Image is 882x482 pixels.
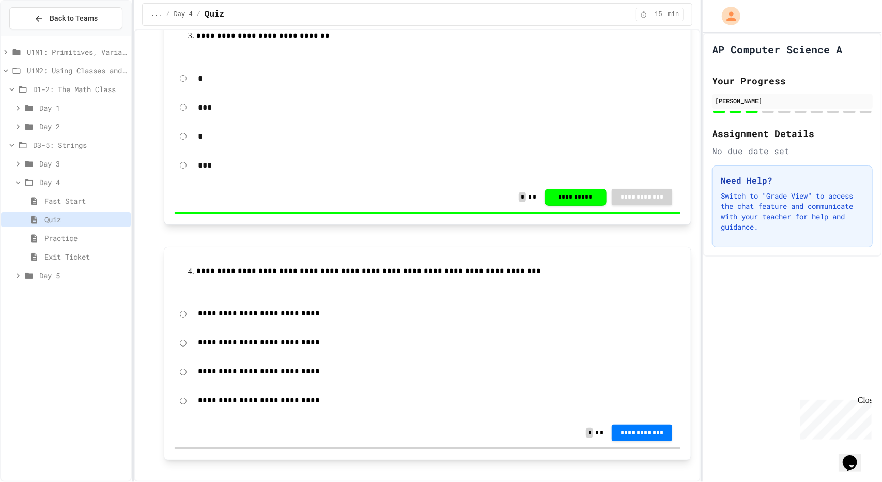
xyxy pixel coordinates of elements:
span: U1M1: Primitives, Variables, Basic I/O [27,47,127,57]
span: Exit Ticket [44,251,127,262]
span: Quiz [44,214,127,225]
span: ... [151,10,162,19]
span: Fast Start [44,195,127,206]
span: Practice [44,233,127,244]
span: Day 3 [39,158,127,169]
span: D1-2: The Math Class [33,84,127,95]
div: No due date set [712,145,873,157]
h1: AP Computer Science A [712,42,842,56]
span: Day 5 [39,270,127,281]
iframe: chat widget [839,441,872,472]
span: U1M2: Using Classes and Objects [27,65,127,76]
span: min [668,10,679,19]
span: / [166,10,169,19]
iframe: chat widget [796,396,872,440]
div: [PERSON_NAME] [715,96,870,106]
div: Chat with us now!Close [4,4,71,66]
span: Day 1 [39,102,127,113]
span: Quiz [205,8,224,21]
span: D3-5: Strings [33,140,127,150]
span: Day 2 [39,121,127,132]
h2: Assignment Details [712,126,873,141]
button: Back to Teams [9,7,122,29]
div: My Account [711,4,743,28]
span: Back to Teams [50,13,98,24]
h2: Your Progress [712,73,873,88]
span: / [197,10,200,19]
span: Day 4 [174,10,193,19]
p: Switch to "Grade View" to access the chat feature and communicate with your teacher for help and ... [721,191,864,232]
span: 15 [651,10,667,19]
h3: Need Help? [721,174,864,187]
span: Day 4 [39,177,127,188]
